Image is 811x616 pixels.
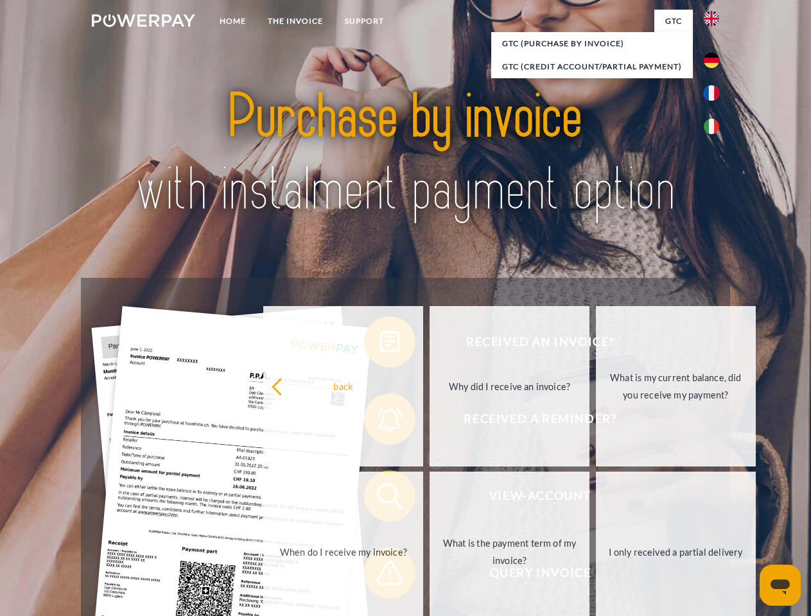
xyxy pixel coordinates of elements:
[209,10,257,33] a: Home
[704,11,719,26] img: en
[604,369,748,404] div: What is my current balance, did you receive my payment?
[491,32,693,55] a: GTC (Purchase by invoice)
[654,10,693,33] a: GTC
[704,119,719,134] img: it
[596,306,756,466] a: What is my current balance, did you receive my payment?
[92,14,195,27] img: logo-powerpay-white.svg
[760,565,801,606] iframe: Button to launch messaging window
[334,10,395,33] a: Support
[437,377,582,395] div: Why did I receive an invoice?
[271,543,415,560] div: When do I receive my invoice?
[271,377,415,395] div: back
[123,62,688,246] img: title-powerpay_en.svg
[491,55,693,78] a: GTC (Credit account/partial payment)
[604,543,748,560] div: I only received a partial delivery
[257,10,334,33] a: THE INVOICE
[437,535,582,569] div: What is the payment term of my invoice?
[704,53,719,68] img: de
[704,85,719,101] img: fr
